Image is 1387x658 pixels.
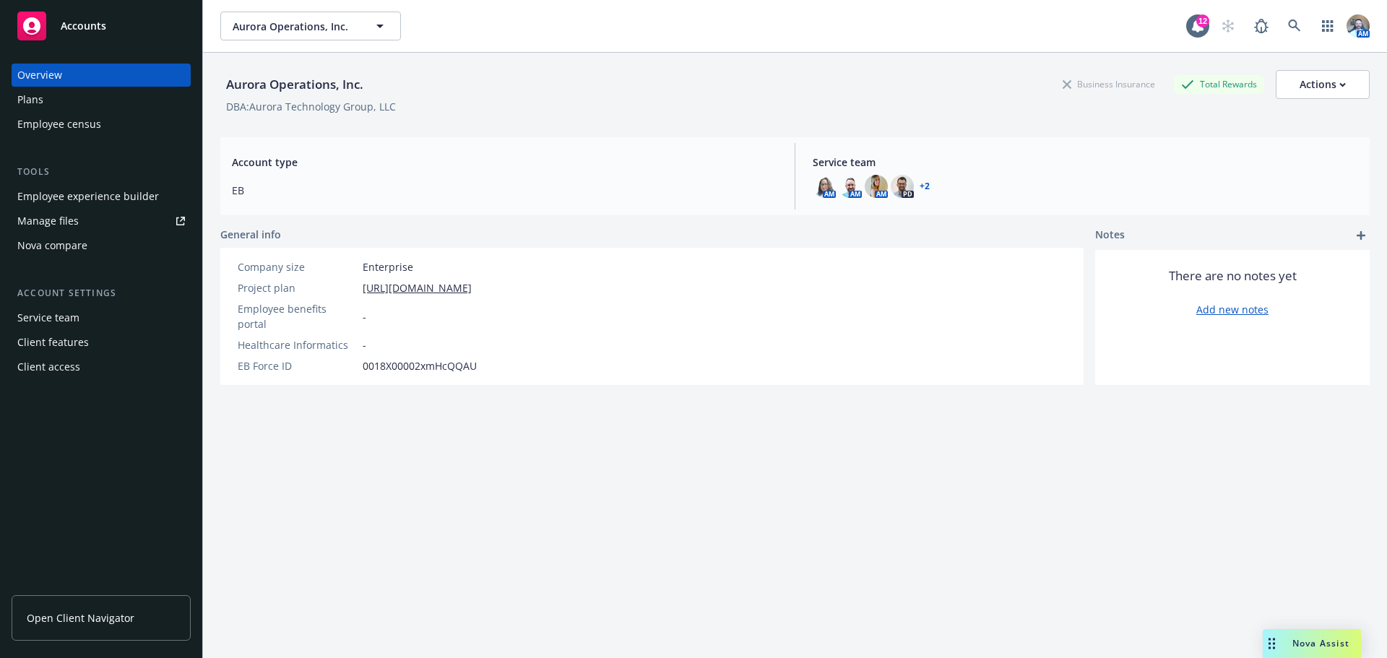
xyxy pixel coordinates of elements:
span: Service team [813,155,1358,170]
span: General info [220,227,281,242]
div: Manage files [17,209,79,233]
div: Client features [17,331,89,354]
div: Plans [17,88,43,111]
span: Accounts [61,20,106,32]
div: Employee benefits portal [238,301,357,332]
a: Employee experience builder [12,185,191,208]
a: Service team [12,306,191,329]
div: Employee experience builder [17,185,159,208]
a: +2 [920,182,930,191]
a: Accounts [12,6,191,46]
a: Switch app [1313,12,1342,40]
img: photo [865,175,888,198]
button: Actions [1276,70,1370,99]
img: photo [813,175,836,198]
div: Nova compare [17,234,87,257]
button: Aurora Operations, Inc. [220,12,401,40]
span: Open Client Navigator [27,610,134,625]
div: Company size [238,259,357,274]
span: 0018X00002xmHcQQAU [363,358,477,373]
a: Client access [12,355,191,378]
img: photo [1347,14,1370,38]
div: Service team [17,306,79,329]
div: Total Rewards [1174,75,1264,93]
span: Notes [1095,227,1125,244]
span: There are no notes yet [1169,267,1297,285]
div: Actions [1300,71,1346,98]
div: Account settings [12,286,191,300]
div: Tools [12,165,191,179]
span: Nova Assist [1292,637,1349,649]
div: EB Force ID [238,358,357,373]
span: Aurora Operations, Inc. [233,19,358,34]
div: 12 [1196,14,1209,27]
button: Nova Assist [1263,629,1361,658]
div: Business Insurance [1055,75,1162,93]
a: Start snowing [1214,12,1243,40]
div: Employee census [17,113,101,136]
a: Client features [12,331,191,354]
div: Project plan [238,280,357,295]
a: Employee census [12,113,191,136]
a: Report a Bug [1247,12,1276,40]
a: [URL][DOMAIN_NAME] [363,280,472,295]
a: Manage files [12,209,191,233]
a: Search [1280,12,1309,40]
span: EB [232,183,777,198]
a: add [1352,227,1370,244]
a: Overview [12,64,191,87]
span: Account type [232,155,777,170]
div: Overview [17,64,62,87]
a: Add new notes [1196,302,1269,317]
a: Plans [12,88,191,111]
span: - [363,309,366,324]
a: Nova compare [12,234,191,257]
img: photo [839,175,862,198]
div: Aurora Operations, Inc. [220,75,369,94]
img: photo [891,175,914,198]
span: Enterprise [363,259,413,274]
div: Client access [17,355,80,378]
div: Healthcare Informatics [238,337,357,352]
div: DBA: Aurora Technology Group, LLC [226,99,396,114]
span: - [363,337,366,352]
div: Drag to move [1263,629,1281,658]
